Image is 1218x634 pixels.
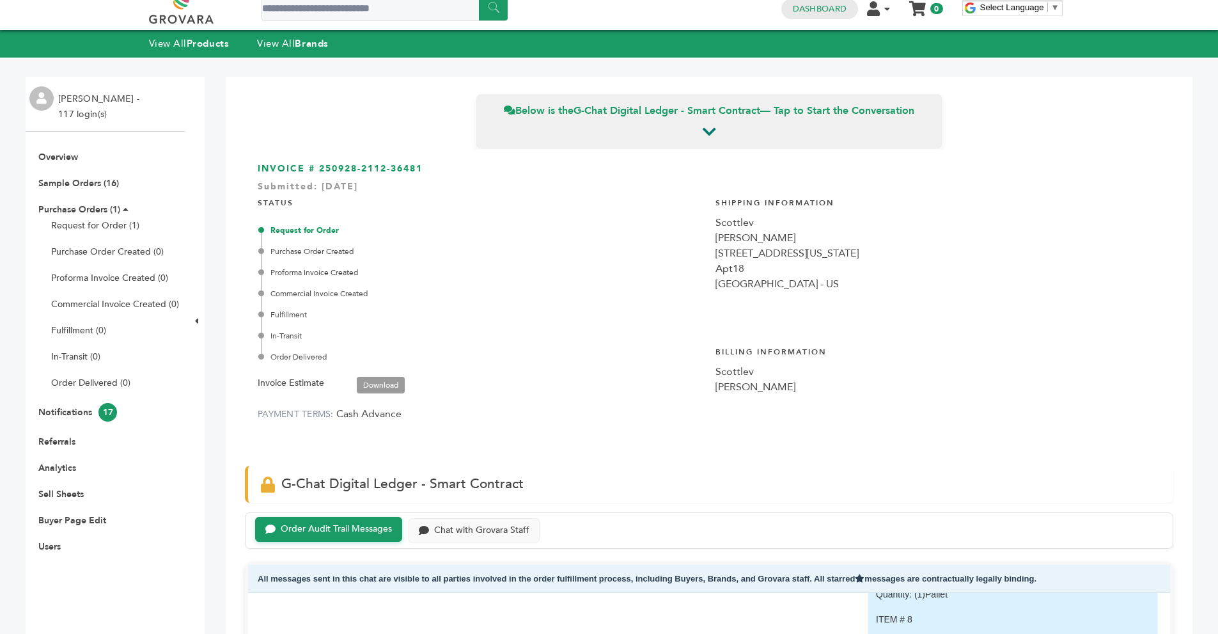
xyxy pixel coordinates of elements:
[38,203,120,216] a: Purchase Orders (1)
[38,541,61,553] a: Users
[715,261,1160,276] div: Apt18
[258,376,324,391] label: Invoice Estimate
[715,364,1160,379] div: Scottlev
[51,246,164,258] a: Purchase Order Created (0)
[257,37,329,50] a: View AllBrands
[980,3,1044,12] span: Select Language
[357,377,405,393] a: Download
[38,151,78,163] a: Overview
[58,91,143,122] li: [PERSON_NAME] - 117 login(s)
[51,272,168,284] a: Proforma Invoice Created (0)
[715,188,1160,215] h4: Shipping Information
[980,3,1059,12] a: Select Language​
[574,104,760,118] strong: G-Chat Digital Ledger - Smart Contract
[51,377,130,389] a: Order Delivered (0)
[434,525,529,536] div: Chat with Grovara Staff
[930,3,942,14] span: 0
[876,589,1132,601] div: Quantity: (1)Pallet
[38,177,119,189] a: Sample Orders (16)
[281,475,524,493] span: G-Chat Digital Ledger - Smart Contract
[258,188,703,215] h4: STATUS
[187,37,229,50] strong: Products
[149,37,230,50] a: View AllProducts
[715,215,1160,230] div: Scottlev
[38,514,106,527] a: Buyer Page Edit
[29,86,54,111] img: profile.png
[1051,3,1059,12] span: ▼
[248,565,1170,594] div: All messages sent in this chat are visible to all parties involved in the order fulfillment proce...
[261,288,703,299] div: Commercial Invoice Created
[715,276,1160,292] div: [GEOGRAPHIC_DATA] - US
[715,230,1160,246] div: [PERSON_NAME]
[261,267,703,278] div: Proforma Invoice Created
[258,180,1160,200] div: Submitted: [DATE]
[336,407,402,421] span: Cash Advance
[261,225,703,236] div: Request for Order
[38,406,117,418] a: Notifications17
[38,462,76,474] a: Analytics
[51,219,139,232] a: Request for Order (1)
[51,351,100,363] a: In-Transit (0)
[793,3,847,15] a: Dashboard
[258,162,1160,175] h3: INVOICE # 250928-2112-36481
[38,436,75,448] a: Referrals
[258,408,334,420] label: PAYMENT TERMS:
[51,298,179,310] a: Commercial Invoice Created (0)
[261,309,703,321] div: Fulfillment
[38,488,84,500] a: Sell Sheets
[98,403,117,422] span: 17
[1047,3,1048,12] span: ​
[876,614,1132,626] div: ITEM # 8
[715,379,1160,395] div: [PERSON_NAME]
[261,246,703,257] div: Purchase Order Created
[715,337,1160,364] h4: Billing Information
[504,104,914,118] span: Below is the — Tap to Start the Conversation
[281,524,392,535] div: Order Audit Trail Messages
[715,246,1160,261] div: [STREET_ADDRESS][US_STATE]
[295,37,328,50] strong: Brands
[261,351,703,363] div: Order Delivered
[261,330,703,342] div: In-Transit
[51,324,106,337] a: Fulfillment (0)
